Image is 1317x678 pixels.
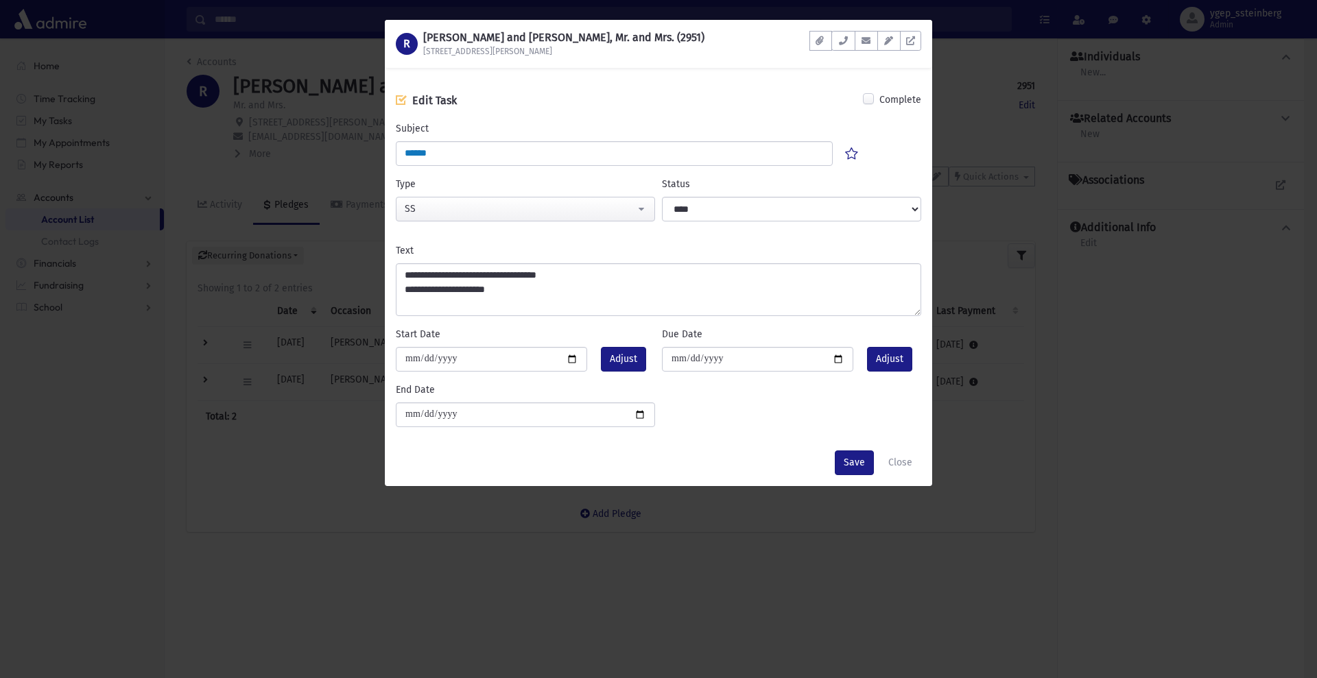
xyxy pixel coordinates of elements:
[610,352,637,366] span: Adjust
[867,347,912,372] button: Adjust
[396,121,429,136] label: Subject
[396,33,418,55] div: R
[423,31,704,44] h1: [PERSON_NAME] and [PERSON_NAME], Mr. and Mrs. (2951)
[412,94,457,107] span: Edit Task
[396,327,440,341] label: Start Date
[877,31,901,51] button: Email Templates
[423,47,704,56] h6: [STREET_ADDRESS][PERSON_NAME]
[879,450,921,475] button: Close
[396,31,704,57] a: R [PERSON_NAME] and [PERSON_NAME], Mr. and Mrs. (2951) [STREET_ADDRESS][PERSON_NAME]
[396,383,435,397] label: End Date
[601,347,646,372] button: Adjust
[662,177,690,191] label: Status
[876,352,903,366] span: Adjust
[396,197,655,221] button: SS
[405,202,635,216] div: SS
[396,177,416,191] label: Type
[835,450,874,475] button: Save
[396,243,414,258] label: Text
[662,327,702,341] label: Due Date
[879,93,921,109] label: Complete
